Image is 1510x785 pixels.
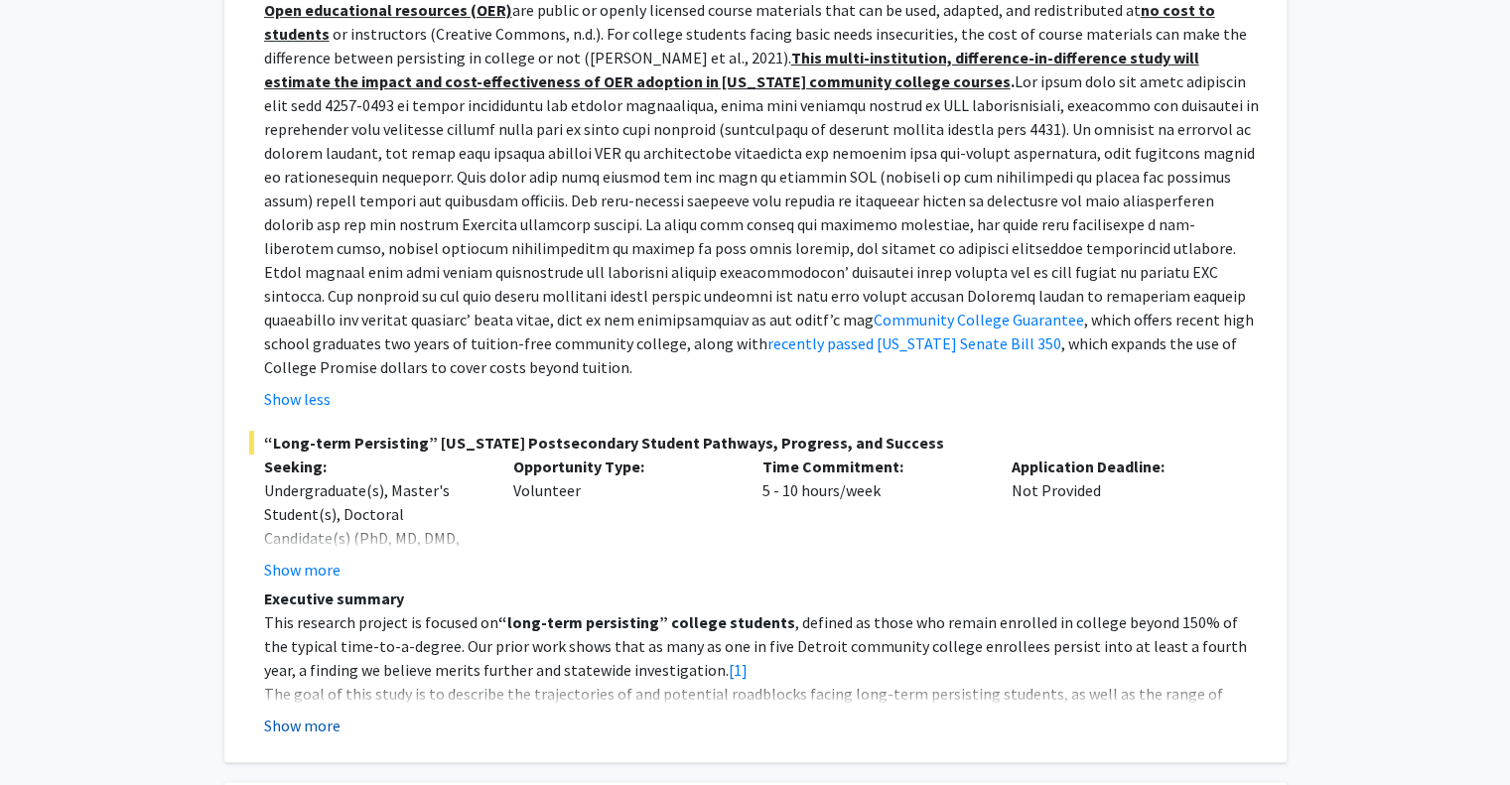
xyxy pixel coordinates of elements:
div: Not Provided [997,455,1246,582]
button: Show more [264,558,341,582]
div: Undergraduate(s), Master's Student(s), Doctoral Candidate(s) (PhD, MD, DMD, PharmD, etc.) [264,478,483,574]
p: Application Deadline: [1012,455,1231,478]
button: Show less [264,387,331,411]
p: Seeking: [264,455,483,478]
iframe: Chat [15,696,84,770]
a: Community College Guarantee [874,310,1084,329]
strong: . [264,48,1199,91]
div: 5 - 10 hours/week [748,455,997,582]
div: Volunteer [498,455,748,582]
span: “Long-term Persisting” [US_STATE] Postsecondary Student Pathways, Progress, and Success [249,431,1262,455]
strong: “long-term persisting” college students [498,612,795,632]
p: This research project is focused on , defined as those who remain enrolled in college beyond 150%... [264,610,1262,682]
strong: Executive summary [264,589,404,608]
p: Time Commitment: [762,455,982,478]
a: [1] [729,660,748,680]
u: This multi-institution, difference-in-difference study will estimate the impact and cost-effectiv... [264,48,1199,91]
a: recently passed [US_STATE] Senate Bill 350 [767,333,1061,353]
p: Opportunity Type: [513,455,733,478]
button: Show more [264,714,341,737]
